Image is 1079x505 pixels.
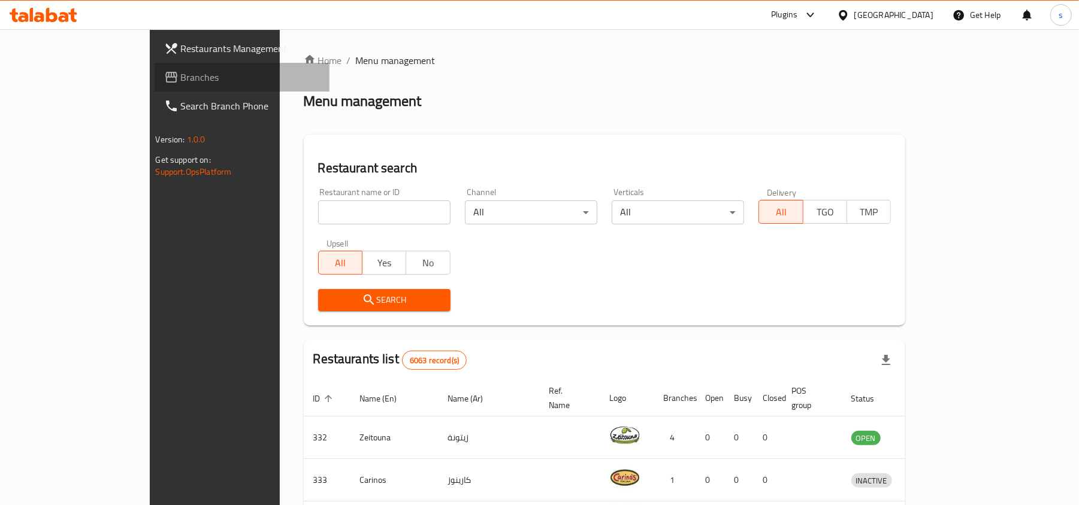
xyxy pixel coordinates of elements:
td: 0 [725,459,754,501]
th: Busy [725,380,754,416]
nav: breadcrumb [304,53,906,68]
span: Name (En) [360,391,413,406]
span: Name (Ar) [448,391,499,406]
div: Plugins [771,8,797,22]
li: / [347,53,351,68]
span: TGO [808,203,842,221]
span: All [324,254,358,272]
span: No [411,254,445,272]
a: Search Branch Phone [155,92,330,120]
h2: Menu management [304,92,422,111]
td: 0 [696,459,725,501]
a: Restaurants Management [155,34,330,63]
img: Zeitouna [610,420,640,450]
th: Logo [600,380,654,416]
td: 0 [754,416,782,459]
span: POS group [792,384,827,412]
h2: Restaurant search [318,159,891,177]
td: 0 [696,416,725,459]
td: Carinos [350,459,439,501]
div: All [612,200,744,224]
a: Branches [155,63,330,92]
div: All [465,200,597,224]
td: زيتونة [439,416,540,459]
div: OPEN [851,431,881,445]
button: No [406,251,450,275]
span: s [1059,8,1063,22]
span: Branches [181,70,321,84]
th: Open [696,380,725,416]
span: TMP [852,203,886,221]
label: Delivery [767,188,797,196]
span: Restaurants Management [181,41,321,56]
td: Zeitouna [350,416,439,459]
span: Search [328,293,441,308]
button: Yes [362,251,406,275]
input: Search for restaurant name or ID.. [318,200,451,224]
td: كارينوز [439,459,540,501]
span: All [764,203,798,221]
span: Yes [367,254,401,272]
span: Search Branch Phone [181,99,321,113]
div: [GEOGRAPHIC_DATA] [854,8,933,22]
span: OPEN [851,431,881,445]
td: 0 [725,416,754,459]
span: Status [851,391,890,406]
a: Support.OpsPlatform [156,164,232,180]
span: Ref. Name [549,384,586,412]
button: Search [318,289,451,311]
div: Export file [872,346,900,375]
th: Branches [654,380,696,416]
td: 4 [654,416,696,459]
td: 0 [754,459,782,501]
span: Version: [156,132,185,147]
button: TGO [803,200,847,224]
span: Get support on: [156,152,211,168]
span: 1.0.0 [187,132,205,147]
button: TMP [847,200,891,224]
div: Total records count [402,351,467,370]
span: 6063 record(s) [403,355,466,366]
button: All [758,200,803,224]
button: All [318,251,362,275]
td: 1 [654,459,696,501]
span: INACTIVE [851,474,892,488]
label: Upsell [327,239,349,247]
img: Carinos [610,463,640,492]
th: Closed [754,380,782,416]
span: Menu management [356,53,436,68]
h2: Restaurants list [313,350,467,370]
span: ID [313,391,336,406]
